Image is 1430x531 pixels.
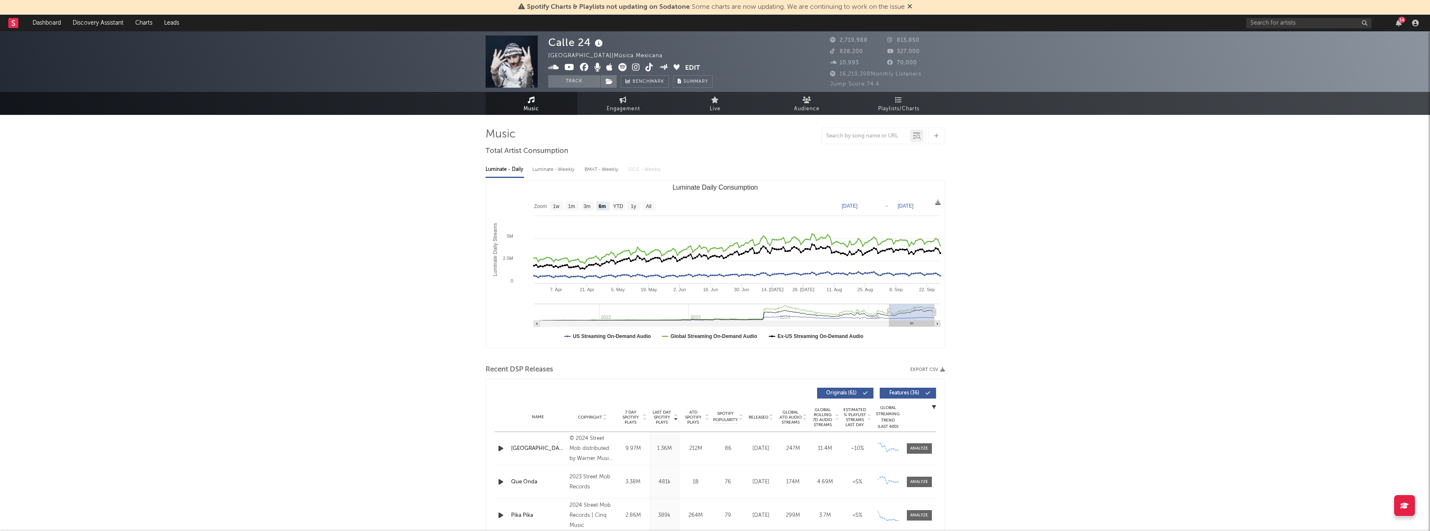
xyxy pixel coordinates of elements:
[548,36,605,49] div: Calle 24
[779,511,807,520] div: 299M
[779,478,807,486] div: 174M
[620,511,647,520] div: 2.86M
[682,478,709,486] div: 1B
[713,411,738,423] span: Spotify Popularity
[857,287,873,292] text: 25. Aug
[673,75,713,88] button: Summary
[887,49,920,54] span: 327,000
[710,104,721,114] span: Live
[1246,18,1372,28] input: Search for artists
[524,104,539,114] span: Music
[843,511,871,520] div: <5%
[598,203,605,209] text: 6m
[621,75,669,88] a: Benchmark
[486,180,944,348] svg: Luminate Daily Consumption
[794,104,820,114] span: Audience
[878,104,919,114] span: Playlists/Charts
[887,38,919,43] span: 815,850
[880,388,936,399] button: Features(36)
[682,410,704,425] span: ATD Spotify Plays
[685,63,700,74] button: Edit
[669,92,761,115] a: Live
[511,414,566,420] div: Name
[747,445,775,453] div: [DATE]
[843,407,866,427] span: Estimated % Playlist Streams Last Day
[511,478,566,486] div: Que Onda
[27,15,67,31] a: Dashboard
[876,405,901,430] div: Global Streaming Trend (Last 60D)
[682,511,709,520] div: 264M
[714,445,743,453] div: 86
[683,79,708,84] span: Summary
[486,163,524,177] div: Luminate - Daily
[640,287,657,292] text: 19. May
[506,234,513,239] text: 5M
[611,287,625,292] text: 5. May
[510,278,513,283] text: 0
[817,388,873,399] button: Originals(61)
[613,203,623,209] text: YTD
[682,445,709,453] div: 212M
[842,203,858,209] text: [DATE]
[830,38,868,43] span: 2,719,988
[830,81,879,87] span: Jump Score: 74.4
[1398,17,1405,23] div: 14
[811,511,839,520] div: 3.7M
[585,163,620,177] div: BMAT - Weekly
[553,203,559,209] text: 1w
[569,434,615,464] div: © 2024 Street Mob distributed by Warner Music Latina
[670,333,757,339] text: Global Streaming On-Demand Audio
[811,407,834,427] span: Global Rolling 7D Audio Streams
[568,203,575,209] text: 1m
[532,163,576,177] div: Luminate - Weekly
[853,92,945,115] a: Playlists/Charts
[580,287,594,292] text: 21. Apr
[885,391,924,396] span: Features ( 36 )
[811,445,839,453] div: 11.4M
[792,287,814,292] text: 28. [DATE]
[779,445,807,453] div: 247M
[779,410,802,425] span: Global ATD Audio Streams
[511,511,566,520] a: Pika Pika
[822,133,910,140] input: Search by song name or URL
[158,15,185,31] a: Leads
[651,511,678,520] div: 389k
[910,367,945,372] button: Export CSV
[548,51,672,61] div: [GEOGRAPHIC_DATA] | Música Mexicana
[734,287,749,292] text: 30. Jun
[503,256,513,261] text: 2.5M
[747,478,775,486] div: [DATE]
[633,77,664,87] span: Benchmark
[486,92,577,115] a: Music
[486,365,553,375] span: Recent DSP Releases
[651,445,678,453] div: 1.36M
[129,15,158,31] a: Charts
[830,71,921,77] span: 16,219,398 Monthly Listeners
[761,287,783,292] text: 14. [DATE]
[1396,20,1402,26] button: 14
[511,445,566,453] a: [GEOGRAPHIC_DATA]
[620,445,647,453] div: 9.97M
[527,4,690,10] span: Spotify Charts & Playlists not updating on Sodatone
[486,146,568,156] span: Total Artist Consumption
[761,92,853,115] a: Audience
[548,75,600,88] button: Track
[583,203,590,209] text: 3m
[777,333,863,339] text: Ex-US Streaming On-Demand Audio
[907,4,912,10] span: Dismiss
[714,511,743,520] div: 79
[898,203,914,209] text: [DATE]
[714,478,743,486] div: 76
[843,445,871,453] div: ~ 10 %
[620,410,642,425] span: 7 Day Spotify Plays
[919,287,935,292] text: 22. Sep
[67,15,129,31] a: Discovery Assistant
[887,60,917,66] span: 70,000
[607,104,640,114] span: Engagement
[830,60,859,66] span: 10,993
[645,203,651,209] text: All
[534,203,547,209] text: Zoom
[672,184,758,191] text: Luminate Daily Consumption
[703,287,718,292] text: 16. Jun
